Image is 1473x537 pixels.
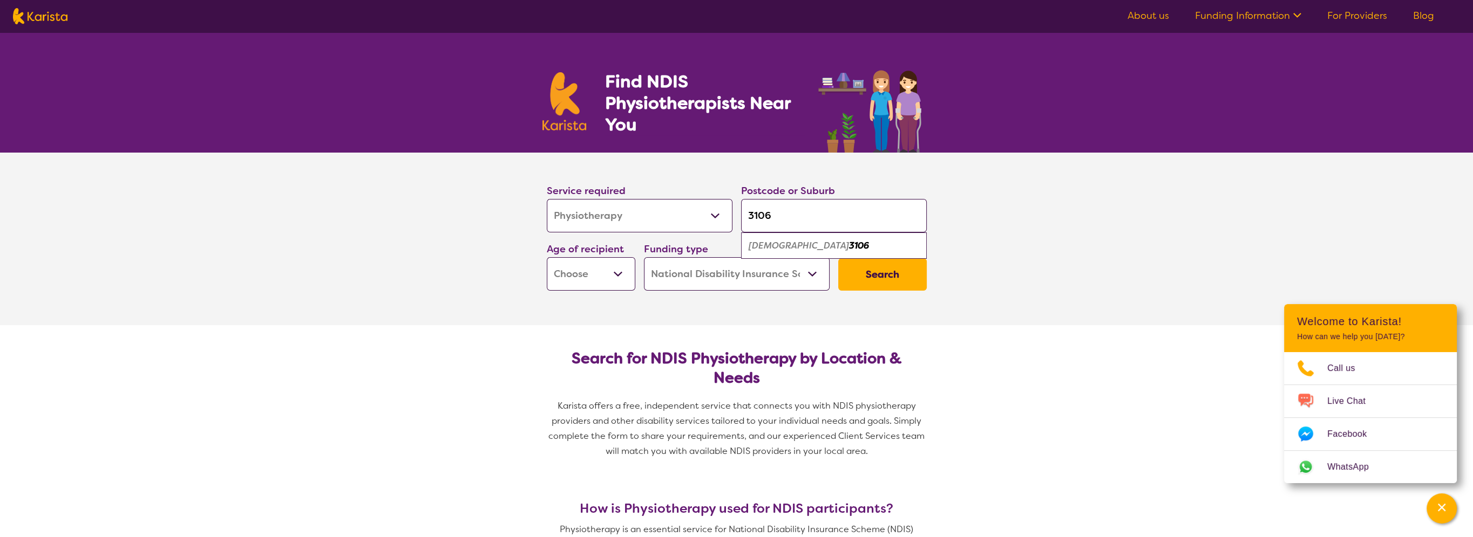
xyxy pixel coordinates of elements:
em: 3106 [849,240,869,251]
p: Karista offers a free, independent service that connects you with NDIS physiotherapy providers an... [542,398,931,459]
em: [DEMOGRAPHIC_DATA] [749,240,849,251]
a: Blog [1413,9,1434,22]
h2: Welcome to Karista! [1297,315,1444,328]
ul: Choose channel [1284,352,1457,483]
a: Funding Information [1195,9,1301,22]
input: Type [741,199,927,232]
button: Channel Menu [1427,493,1457,524]
span: Live Chat [1327,393,1379,409]
p: How can we help you [DATE]? [1297,332,1444,341]
a: About us [1128,9,1169,22]
label: Funding type [644,243,708,256]
a: For Providers [1327,9,1387,22]
span: Facebook [1327,426,1380,442]
label: Postcode or Suburb [741,184,835,197]
a: Web link opens in a new tab. [1284,451,1457,483]
div: Templestowe 3106 [746,236,921,256]
img: physiotherapy [815,58,931,153]
img: Karista logo [13,8,67,24]
button: Search [838,258,927,291]
img: Karista logo [542,72,587,130]
label: Age of recipient [547,243,624,256]
h1: Find NDIS Physiotherapists Near You [605,71,804,135]
h3: How is Physiotherapy used for NDIS participants? [542,501,931,516]
span: Call us [1327,360,1368,376]
label: Service required [547,184,626,197]
div: Channel Menu [1284,304,1457,483]
span: WhatsApp [1327,459,1382,475]
h2: Search for NDIS Physiotherapy by Location & Needs [555,349,918,388]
